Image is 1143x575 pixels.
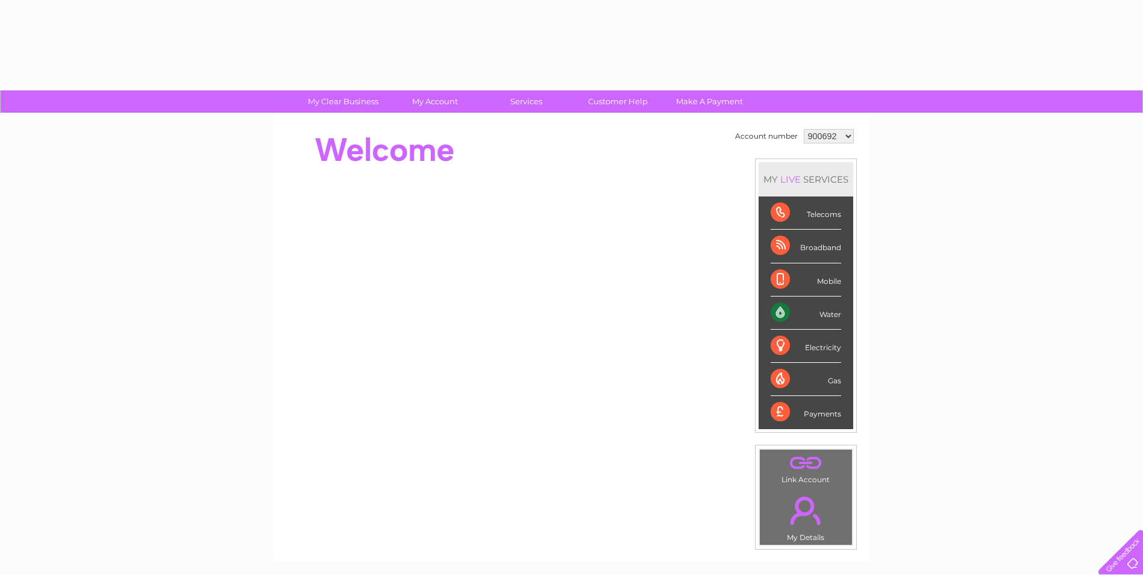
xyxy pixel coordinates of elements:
div: Payments [771,396,841,429]
div: Water [771,297,841,330]
a: . [763,489,849,532]
div: Mobile [771,263,841,297]
a: My Account [385,90,484,113]
a: My Clear Business [293,90,393,113]
div: Telecoms [771,196,841,230]
a: . [763,453,849,474]
div: Electricity [771,330,841,363]
a: Make A Payment [660,90,759,113]
td: Link Account [759,449,853,487]
div: LIVE [778,174,803,185]
div: MY SERVICES [759,162,853,196]
div: Gas [771,363,841,396]
td: My Details [759,486,853,545]
a: Customer Help [568,90,668,113]
div: Broadband [771,230,841,263]
td: Account number [732,126,801,146]
a: Services [477,90,576,113]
